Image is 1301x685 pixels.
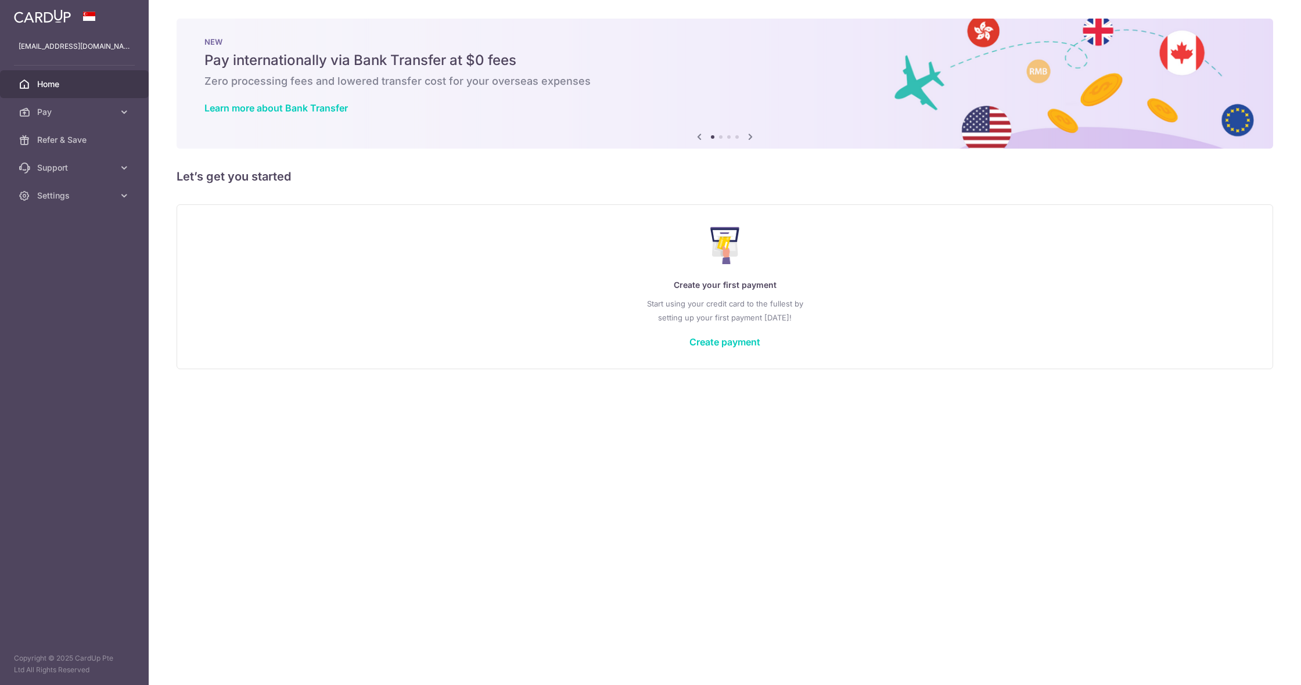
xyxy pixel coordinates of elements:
[14,9,71,23] img: CardUp
[37,162,114,174] span: Support
[204,37,1245,46] p: NEW
[204,51,1245,70] h5: Pay internationally via Bank Transfer at $0 fees
[37,190,114,201] span: Settings
[200,278,1249,292] p: Create your first payment
[200,297,1249,325] p: Start using your credit card to the fullest by setting up your first payment [DATE]!
[710,227,740,264] img: Make Payment
[37,78,114,90] span: Home
[204,102,348,114] a: Learn more about Bank Transfer
[204,74,1245,88] h6: Zero processing fees and lowered transfer cost for your overseas expenses
[689,336,760,348] a: Create payment
[177,19,1273,149] img: Bank transfer banner
[37,106,114,118] span: Pay
[19,41,130,52] p: [EMAIL_ADDRESS][DOMAIN_NAME]
[37,134,114,146] span: Refer & Save
[177,167,1273,186] h5: Let’s get you started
